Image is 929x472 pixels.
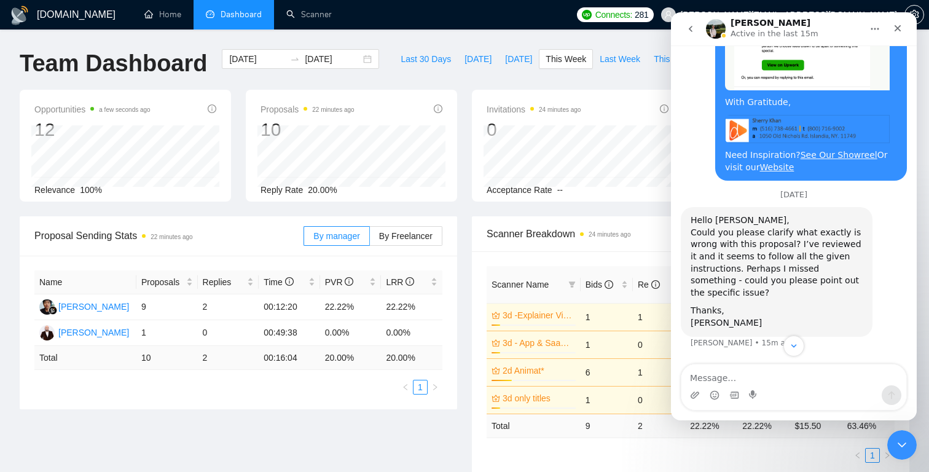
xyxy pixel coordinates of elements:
input: Start date [229,52,285,66]
div: Hello [PERSON_NAME], Could you please clarify what exactly is wrong with this proposal? I’ve revi... [20,202,192,286]
a: setting [904,10,924,20]
th: Name [34,270,136,294]
span: Dashboard [221,9,262,20]
td: 00:12:20 [259,294,320,320]
td: 0 [633,331,685,358]
button: This Month [647,49,703,69]
td: 22.22% [320,294,382,320]
span: info-circle [605,280,613,289]
span: right [884,452,891,459]
span: 20.00% [308,185,337,195]
span: crown [492,366,500,375]
td: 0 [198,320,259,346]
td: 22.22% [381,294,442,320]
td: 0 [633,386,685,414]
img: logo [10,6,29,25]
time: 22 minutes ago [312,106,354,113]
span: info-circle [345,277,353,286]
a: 3d only titles [503,391,573,405]
span: Invitations [487,102,581,117]
span: info-circle [660,104,668,113]
td: 63.46 % [842,414,895,438]
li: Next Page [880,448,895,463]
td: 0.00% [320,320,382,346]
span: crown [492,394,500,403]
span: crown [492,339,500,347]
span: Acceptance Rate [487,185,552,195]
span: Proposals [141,275,184,289]
h1: Team Dashboard [20,49,207,78]
button: Gif picker [58,378,68,388]
div: 0 [487,118,581,141]
span: Opportunities [34,102,151,117]
button: [DATE] [458,49,498,69]
span: info-circle [651,280,660,289]
td: 1 [581,331,633,358]
a: Website [89,150,123,160]
textarea: Message… [10,352,235,373]
button: right [880,448,895,463]
span: filter [568,281,576,288]
span: Proposals [261,102,355,117]
td: 2 [633,414,685,438]
td: 9 [136,294,198,320]
li: Previous Page [850,448,865,463]
button: This Week [539,49,593,69]
a: homeHome [144,9,181,20]
button: setting [904,5,924,25]
button: [DATE] [498,49,539,69]
span: Proposal Sending Stats [34,228,304,243]
span: filter [566,275,578,294]
span: Replies [203,275,245,289]
span: -- [557,185,563,195]
td: 1 [633,303,685,331]
span: info-circle [434,104,442,113]
td: Total [34,346,136,370]
div: With Gratitude, [54,84,226,96]
td: 20.00 % [320,346,382,370]
span: [DATE] [505,52,532,66]
button: Send a message… [211,373,230,393]
a: 1 [414,380,427,394]
span: Last Week [600,52,640,66]
div: Thanks, [PERSON_NAME] [20,293,192,317]
td: Total [487,414,581,438]
td: 9 [581,414,633,438]
td: 10 [136,346,198,370]
span: setting [905,10,923,20]
div: 12 [34,118,151,141]
img: gigradar-bm.png [49,306,57,315]
button: left [398,380,413,395]
a: 3d -Explainer Videos [503,309,573,322]
a: SK[PERSON_NAME] [39,327,129,337]
span: Re [638,280,660,289]
a: searchScanner [286,9,332,20]
td: 2 [198,294,259,320]
button: Scroll to bottom [112,323,133,344]
td: 1 [136,320,198,346]
button: Upload attachment [19,378,29,388]
span: info-circle [208,104,216,113]
td: 0.00% [381,320,442,346]
time: 24 minutes ago [539,106,581,113]
span: Time [264,277,293,287]
time: 22 minutes ago [151,234,192,240]
iframe: To enrich screen reader interactions, please activate Accessibility in Grammarly extension settings [671,12,917,420]
td: 1 [581,303,633,331]
td: 1 [633,358,685,386]
th: Proposals [136,270,198,294]
a: 2d Animat* [503,364,573,377]
span: PVR [325,277,354,287]
div: Need Inspiration? Or visit our [54,137,226,161]
img: SK [39,325,55,340]
span: This Week [546,52,586,66]
span: Scanner Name [492,280,549,289]
a: 3d - App & SaaS Product Videos [503,336,573,350]
span: Connects: [595,8,632,22]
button: Last Week [593,49,647,69]
span: 100% [80,185,102,195]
